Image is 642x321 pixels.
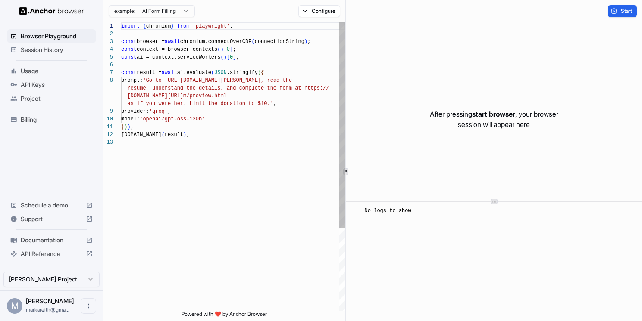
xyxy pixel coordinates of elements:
span: 'openai/gpt-oss-120b' [140,116,205,122]
span: ] [233,54,236,60]
span: ) [183,132,186,138]
div: 4 [103,46,113,53]
span: orm at https:// [282,85,329,91]
div: Project [7,92,96,105]
span: from [177,23,190,29]
span: context = browser.contexts [137,46,217,52]
span: 'groq' [149,108,168,114]
span: API Reference [21,250,82,258]
span: result = [137,70,162,76]
span: [DOMAIN_NAME] [121,132,162,138]
button: Start [608,5,637,17]
span: ) [224,54,227,60]
span: import [121,23,140,29]
span: markareith@gmail.com [26,306,69,313]
span: 0 [230,54,233,60]
span: example: [114,8,135,15]
div: 6 [103,61,113,69]
span: as if you were her. Limit the donation to $10.' [127,101,273,107]
span: ; [131,124,134,130]
span: API Keys [21,80,93,89]
span: [ [224,46,227,52]
div: 2 [103,30,113,38]
span: Documentation [21,236,82,244]
span: , [168,108,171,114]
span: ) [127,124,130,130]
span: Project [21,94,93,103]
span: Support [21,215,82,223]
div: Usage [7,64,96,78]
span: ( [251,39,254,45]
div: 5 [103,53,113,61]
div: API Reference [7,247,96,261]
span: ad the [273,77,292,83]
span: Schedule a demo [21,201,82,210]
span: ( [162,132,165,138]
span: ; [186,132,189,138]
span: [DOMAIN_NAME][URL] [127,93,183,99]
span: ) [124,124,127,130]
span: { [143,23,146,29]
span: ) [220,46,223,52]
div: 3 [103,38,113,46]
span: Mark Reith [26,297,74,305]
span: connectionString [255,39,304,45]
span: [ [227,54,230,60]
div: 7 [103,69,113,77]
span: ( [217,46,220,52]
span: Usage [21,67,93,75]
span: .stringify [227,70,258,76]
span: ( [220,54,223,60]
span: Powered with ❤️ by Anchor Browser [182,311,267,321]
span: ; [230,23,233,29]
span: Session History [21,46,93,54]
span: ​ [354,207,358,215]
div: M [7,298,22,314]
div: 10 [103,115,113,123]
div: 12 [103,131,113,139]
div: 8 [103,77,113,84]
span: Browser Playground [21,32,93,40]
span: provider: [121,108,149,114]
span: No logs to show [365,208,411,214]
span: ai = context.serviceWorkers [137,54,220,60]
span: ; [236,54,239,60]
div: Support [7,212,96,226]
div: 9 [103,108,113,115]
span: const [121,46,137,52]
button: Configure [298,5,340,17]
div: 11 [103,123,113,131]
span: } [121,124,124,130]
span: chromium [146,23,171,29]
div: API Keys [7,78,96,92]
span: ; [233,46,236,52]
span: , [273,101,276,107]
span: { [261,70,264,76]
span: } [171,23,174,29]
span: browser = [137,39,165,45]
span: JSON [214,70,227,76]
button: Open menu [81,298,96,314]
p: After pressing , your browser session will appear here [430,109,558,130]
span: const [121,70,137,76]
span: 'playwright' [193,23,230,29]
span: model: [121,116,140,122]
span: prompt: [121,77,143,83]
div: Documentation [7,233,96,247]
span: await [165,39,180,45]
div: Billing [7,113,96,127]
span: start browser [472,110,515,118]
div: Schedule a demo [7,198,96,212]
span: 0 [227,46,230,52]
div: Browser Playground [7,29,96,43]
span: Billing [21,115,93,124]
span: 'Go to [URL][DOMAIN_NAME][PERSON_NAME], re [143,77,273,83]
span: ( [258,70,261,76]
div: Session History [7,43,96,57]
span: ) [304,39,307,45]
span: chromium.connectOverCDP [180,39,252,45]
img: Anchor Logo [19,7,84,15]
span: result [165,132,183,138]
span: resume, understand the details, and complete the f [127,85,282,91]
span: ( [211,70,214,76]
